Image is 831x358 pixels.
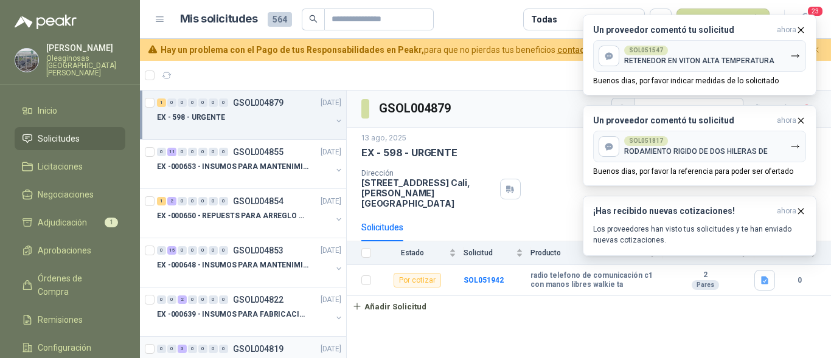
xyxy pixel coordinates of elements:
[624,147,768,156] p: RODAMIENTO RIGIDO DE DOS HILERAS DE
[167,345,176,353] div: 0
[593,224,806,246] p: Los proveedores han visto tus solicitudes y te han enviado nuevas cotizaciones.
[233,197,283,205] p: GSOL004854
[15,49,38,72] img: Company Logo
[15,308,125,331] a: Remisiones
[178,345,187,353] div: 3
[209,98,218,107] div: 0
[161,43,641,57] span: para que no pierdas tus beneficios
[46,55,125,77] p: Oleaginosas [GEOGRAPHIC_DATA][PERSON_NAME]
[361,177,495,208] p: [STREET_ADDRESS] Cali , [PERSON_NAME][GEOGRAPHIC_DATA]
[178,246,187,255] div: 0
[378,249,447,257] span: Estado
[167,295,176,304] div: 0
[157,98,166,107] div: 1
[188,345,197,353] div: 0
[38,216,87,229] span: Adjudicación
[321,245,341,256] p: [DATE]
[38,160,83,173] span: Licitaciones
[157,148,166,156] div: 0
[198,197,207,205] div: 0
[347,296,831,317] a: Añadir Solicitud
[361,169,495,177] p: Dirección
[15,127,125,150] a: Solicitudes
[15,183,125,206] a: Negociaciones
[167,246,176,255] div: 15
[157,161,308,173] p: EX -000653 - INSUMOS PARA MANTENIMIENTO A CADENAS
[782,275,816,286] b: 0
[219,295,228,304] div: 0
[157,197,166,205] div: 1
[321,294,341,306] p: [DATE]
[188,148,197,156] div: 0
[464,241,530,265] th: Solicitud
[321,97,341,109] p: [DATE]
[219,246,228,255] div: 0
[15,267,125,303] a: Órdenes de Compra
[233,295,283,304] p: GSOL004822
[46,44,125,52] p: [PERSON_NAME]
[593,206,772,216] h3: ¡Has recibido nuevas cotizaciones!
[38,313,83,326] span: Remisiones
[161,45,424,55] b: Hay un problema con el Pago de tus Responsabilidades en Peakr,
[624,57,774,65] p: RETENEDOR EN VITON ALTA TEMPERATURA
[15,99,125,122] a: Inicio
[167,197,176,205] div: 2
[233,98,283,107] p: GSOL004879
[157,194,344,233] a: 1 2 0 0 0 0 0 GSOL004854[DATE] EX -000650 - REPUESTS PARA ARREGLO BOMBA DE PLANTA
[198,295,207,304] div: 0
[583,105,816,186] button: Un proveedor comentó tu solicitudahora SOL051817RODAMIENTO RIGIDO DE DOS HILERAS DEBuenos dias, p...
[157,260,308,271] p: EX -000648 - INSUMOS PARA MANTENIMIENITO MECANICO
[794,9,816,30] button: 23
[530,249,646,257] span: Producto
[15,155,125,178] a: Licitaciones
[38,272,114,298] span: Órdenes de Compra
[624,136,668,146] div: SOL051817
[198,345,207,353] div: 0
[557,45,641,55] a: contacta a un asesor
[309,15,318,23] span: search
[178,197,187,205] div: 0
[157,345,166,353] div: 0
[361,133,406,144] p: 13 ago, 2025
[464,276,504,284] a: SOL051942
[692,280,719,290] div: Pares
[209,148,218,156] div: 0
[530,241,663,265] th: Producto
[157,112,225,123] p: EX - 598 - URGENTE
[38,244,91,257] span: Aprobaciones
[15,211,125,234] a: Adjudicación1
[379,99,453,118] h3: GSOL004879
[777,115,796,126] span: ahora
[188,98,197,107] div: 0
[777,25,796,35] span: ahora
[157,95,344,134] a: 1 0 0 0 0 0 0 GSOL004879[DATE] EX - 598 - URGENTE
[38,132,80,145] span: Solicitudes
[157,145,344,184] a: 0 11 0 0 0 0 0 GSOL004855[DATE] EX -000653 - INSUMOS PARA MANTENIMIENTO A CADENAS
[464,249,513,257] span: Solicitud
[593,25,772,35] h3: Un proveedor comentó tu solicitud
[38,341,91,354] span: Configuración
[105,218,118,227] span: 1
[198,148,207,156] div: 0
[157,292,344,331] a: 0 0 2 0 0 0 0 GSOL004822[DATE] EX -000639 - INSUMOS PARA FABRICACION DE MALLA TAM
[233,345,283,353] p: GSOL004819
[167,98,176,107] div: 0
[593,40,806,72] button: SOL051547RETENEDOR EN VITON ALTA TEMPERATURA
[663,270,747,280] b: 2
[394,273,441,287] div: Por cotizar
[178,148,187,156] div: 0
[198,246,207,255] div: 0
[157,243,344,282] a: 0 15 0 0 0 0 0 GSOL004853[DATE] EX -000648 - INSUMOS PARA MANTENIMIENITO MECANICO
[378,241,464,265] th: Estado
[188,295,197,304] div: 0
[347,296,432,317] button: Añadir Solicitud
[180,10,258,28] h1: Mis solicitudes
[321,343,341,355] p: [DATE]
[583,15,816,95] button: Un proveedor comentó tu solicitudahora SOL051547RETENEDOR EN VITON ALTA TEMPERATURABuenos dias, p...
[593,131,806,162] button: SOL051817RODAMIENTO RIGIDO DE DOS HILERAS DE
[219,345,228,353] div: 0
[593,77,779,85] p: Buenos dias, por favor indicar medidas de lo solicitado
[209,246,218,255] div: 0
[38,104,57,117] span: Inicio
